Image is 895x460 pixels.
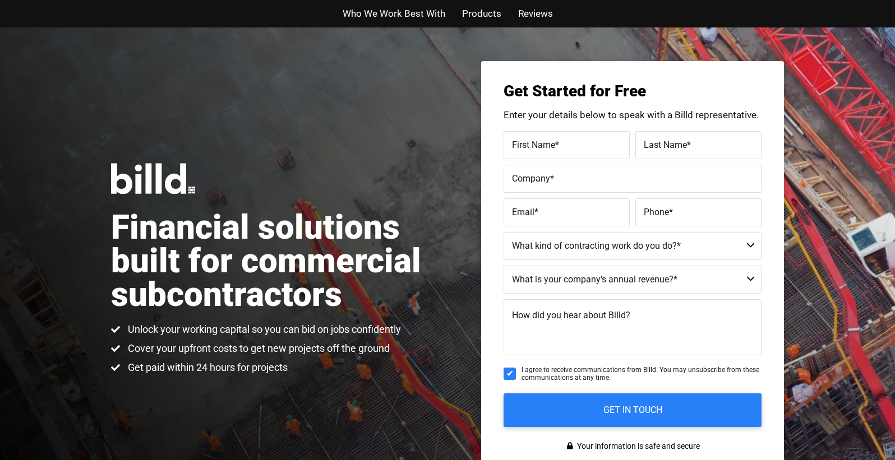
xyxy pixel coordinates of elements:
span: Phone [644,206,669,217]
span: I agree to receive communications from Billd. You may unsubscribe from these communications at an... [522,366,762,382]
h3: Get Started for Free [504,83,762,99]
span: Your information is safe and secure [574,438,700,454]
span: Email [512,206,534,217]
h1: Financial solutions built for commercial subcontractors [111,211,447,312]
a: Products [462,6,501,22]
span: Unlock your working capital so you can bid on jobs confidently [125,323,401,336]
span: Get paid within 24 hours for projects [125,361,288,374]
input: I agree to receive communications from Billd. You may unsubscribe from these communications at an... [504,368,516,380]
a: Who We Work Best With [343,6,445,22]
p: Enter your details below to speak with a Billd representative. [504,110,762,120]
a: Reviews [518,6,553,22]
span: Cover your upfront costs to get new projects off the ground [125,342,390,355]
span: First Name [512,139,555,150]
input: GET IN TOUCH [504,393,762,427]
span: Company [512,173,550,183]
span: How did you hear about Billd? [512,310,630,320]
span: Last Name [644,139,687,150]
